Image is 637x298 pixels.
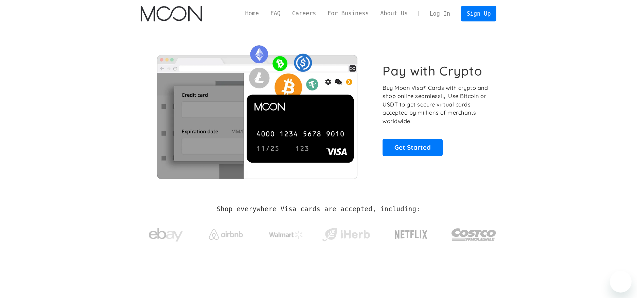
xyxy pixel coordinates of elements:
img: Moon Logo [141,6,202,21]
a: Costco [451,215,497,251]
a: Airbnb [200,222,251,243]
a: Get Started [383,139,443,156]
img: Airbnb [209,229,243,240]
img: Moon Cards let you spend your crypto anywhere Visa is accepted. [141,40,373,179]
img: Netflix [394,226,428,243]
a: Walmart [261,224,311,242]
a: Home [240,9,265,18]
a: About Us [374,9,413,18]
a: Log In [424,6,456,21]
a: home [141,6,202,21]
a: Careers [286,9,322,18]
a: Sign Up [461,6,496,21]
a: FAQ [265,9,286,18]
h1: Pay with Crypto [383,63,482,79]
iframe: 启动消息传送窗口的按钮 [610,271,632,293]
p: Buy Moon Visa® Cards with crypto and shop online seamlessly! Use Bitcoin or USDT to get secure vi... [383,84,489,126]
img: iHerb [321,226,371,244]
h2: Shop everywhere Visa cards are accepted, including: [217,205,420,213]
a: For Business [322,9,374,18]
img: Walmart [269,231,303,239]
img: Costco [451,222,497,247]
a: Netflix [381,219,442,247]
img: ebay [149,224,183,246]
a: ebay [141,217,191,249]
a: iHerb [321,219,371,247]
